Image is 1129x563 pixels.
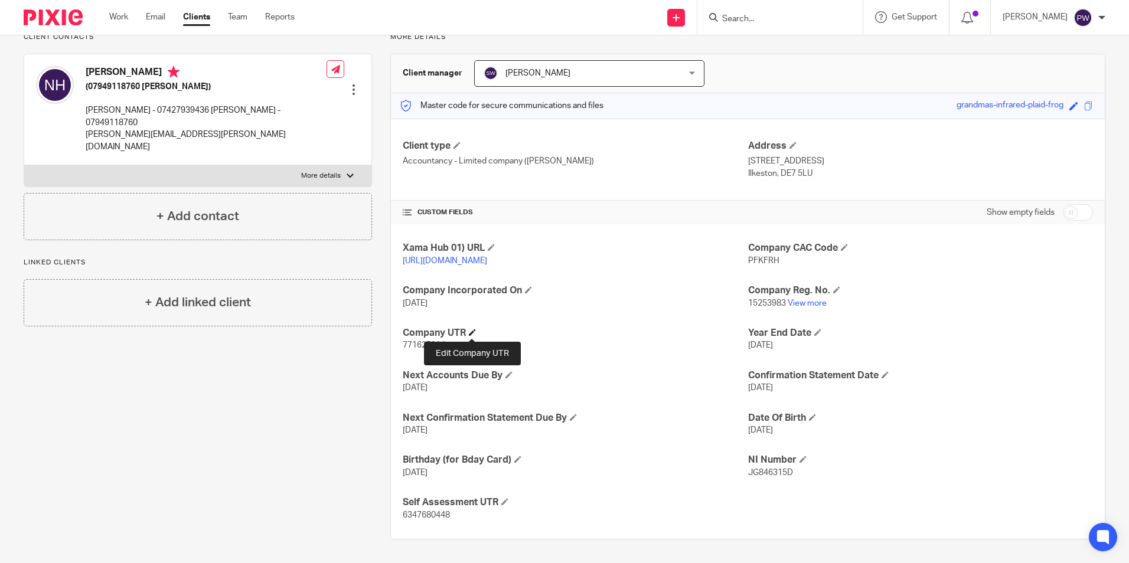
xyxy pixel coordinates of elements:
[265,11,295,23] a: Reports
[36,66,74,104] img: svg%3E
[403,208,748,217] h4: CUSTOM FIELDS
[748,341,773,349] span: [DATE]
[748,369,1093,382] h4: Confirmation Statement Date
[748,155,1093,167] p: [STREET_ADDRESS]
[156,207,239,225] h4: + Add contact
[403,242,748,254] h4: Xama Hub 01) URL
[145,293,251,312] h4: + Add linked client
[748,168,1093,179] p: Ilkeston, DE7 5LU
[403,257,487,265] a: [URL][DOMAIN_NAME]
[403,412,748,424] h4: Next Confirmation Statement Due By
[403,140,748,152] h4: Client type
[403,454,748,466] h4: Birthday (for Bday Card)
[748,469,793,477] span: JG846315D
[403,341,445,349] span: 771627914
[748,299,786,307] span: 15253983
[400,100,603,112] p: Master code for secure communications and files
[403,67,462,79] h3: Client manager
[146,11,165,23] a: Email
[403,426,428,434] span: [DATE]
[86,129,327,153] p: [PERSON_NAME][EMAIL_ADDRESS][PERSON_NAME][DOMAIN_NAME]
[109,11,128,23] a: Work
[748,327,1093,339] h4: Year End Date
[403,469,428,477] span: [DATE]
[403,284,748,297] h4: Company Incorporated On
[403,496,748,509] h4: Self Assessment UTR
[957,99,1063,113] div: grandmas-infrared-plaid-frog
[748,426,773,434] span: [DATE]
[403,369,748,382] h4: Next Accounts Due By
[86,81,327,93] h5: (07949118760 [PERSON_NAME])
[168,66,180,78] i: Primary
[484,66,498,80] img: svg%3E
[987,207,1055,218] label: Show empty fields
[1003,11,1068,23] p: [PERSON_NAME]
[748,242,1093,254] h4: Company CAC Code
[403,511,450,519] span: 6347680448
[721,14,827,25] input: Search
[748,140,1093,152] h4: Address
[228,11,247,23] a: Team
[748,454,1093,466] h4: NI Number
[24,9,83,25] img: Pixie
[748,412,1093,424] h4: Date Of Birth
[24,32,372,42] p: Client contacts
[1073,8,1092,27] img: svg%3E
[86,104,327,129] p: [PERSON_NAME] - 07427939436 [PERSON_NAME] - 07949118760
[390,32,1105,42] p: More details
[24,258,372,267] p: Linked clients
[892,13,937,21] span: Get Support
[403,155,748,167] p: Accountancy - Limited company ([PERSON_NAME])
[183,11,210,23] a: Clients
[748,284,1093,297] h4: Company Reg. No.
[403,384,428,392] span: [DATE]
[403,327,748,339] h4: Company UTR
[86,66,327,81] h4: [PERSON_NAME]
[505,69,570,77] span: [PERSON_NAME]
[788,299,827,307] a: View more
[301,171,341,181] p: More details
[748,257,779,265] span: PFKFRH
[403,299,428,307] span: [DATE]
[748,384,773,392] span: [DATE]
